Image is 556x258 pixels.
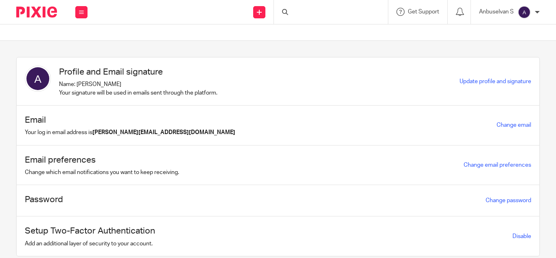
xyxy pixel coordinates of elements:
a: Change email [497,122,531,128]
a: Update profile and signature [460,79,531,84]
h1: Profile and Email signature [59,66,217,78]
p: Add an additional layer of security to your account. [25,240,155,248]
a: Change password [486,198,531,203]
a: Change email preferences [464,162,531,168]
p: Anbuselvan S [479,8,514,16]
img: Pixie [16,7,57,18]
p: Name: [PERSON_NAME] Your signature will be used in emails sent through the platform. [59,80,217,97]
p: Change which email notifications you want to keep receiving. [25,168,179,176]
img: svg%3E [518,6,531,19]
h1: Setup Two-Factor Authentication [25,225,155,237]
a: Disable [512,234,531,239]
h1: Password [25,193,63,206]
h1: Email [25,114,235,126]
span: Get Support [408,9,439,15]
b: [PERSON_NAME][EMAIL_ADDRESS][DOMAIN_NAME] [92,130,235,135]
p: Your log in email address is [25,128,235,137]
img: svg%3E [25,66,51,92]
h1: Email preferences [25,154,179,166]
